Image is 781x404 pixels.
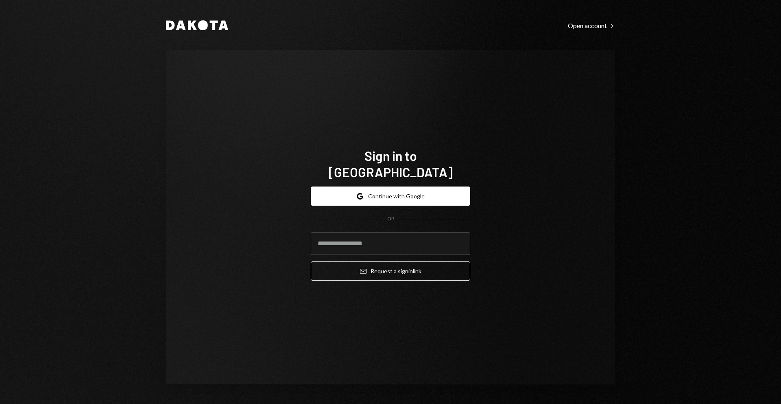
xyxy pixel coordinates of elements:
h1: Sign in to [GEOGRAPHIC_DATA] [311,147,470,180]
button: Continue with Google [311,187,470,206]
div: Open account [568,22,615,30]
a: Open account [568,21,615,30]
button: Request a signinlink [311,261,470,281]
div: OR [387,215,394,222]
